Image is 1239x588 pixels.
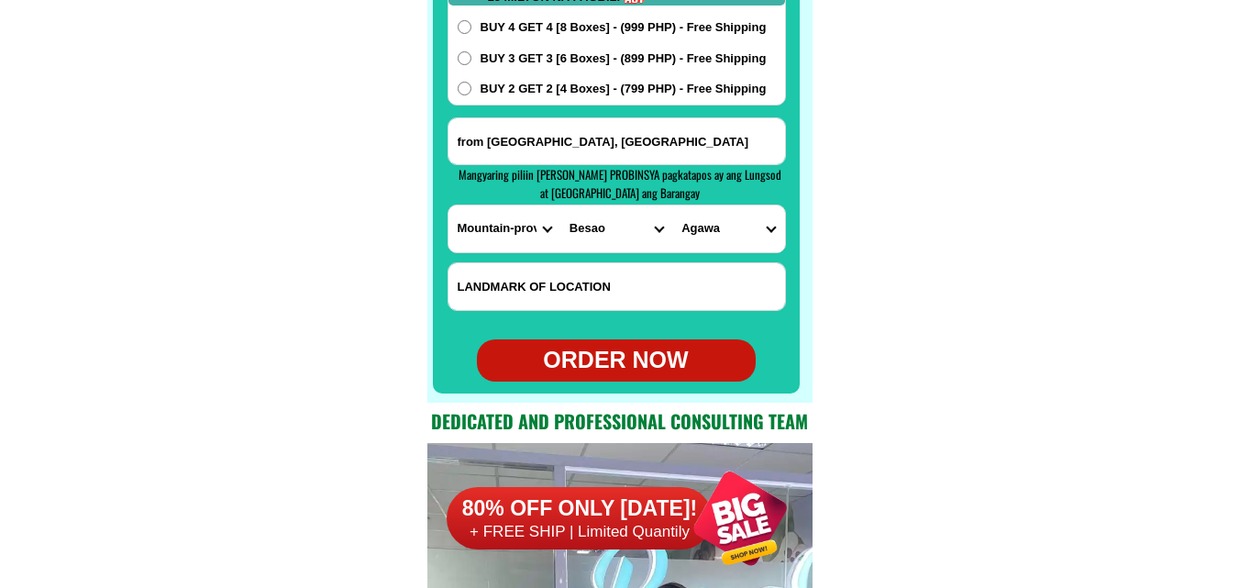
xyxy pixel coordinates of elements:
input: BUY 3 GET 3 [6 Boxes] - (899 PHP) - Free Shipping [458,51,471,65]
h6: 80% OFF ONLY [DATE]! [445,494,714,522]
h6: + FREE SHIP | Limited Quantily [445,522,714,542]
input: BUY 2 GET 2 [4 Boxes] - (799 PHP) - Free Shipping [458,82,471,95]
input: BUY 4 GET 4 [8 Boxes] - (999 PHP) - Free Shipping [458,20,471,34]
h2: Dedicated and professional consulting team [427,407,813,435]
span: BUY 4 GET 4 [8 Boxes] - (999 PHP) - Free Shipping [481,18,767,37]
div: ORDER NOW [477,343,756,378]
span: Mangyaring piliin [PERSON_NAME] PROBINSYA pagkatapos ay ang Lungsod at [GEOGRAPHIC_DATA] ang Bara... [459,165,781,202]
select: Select commune [672,205,784,252]
input: Input address [448,118,785,164]
input: Input LANDMARKOFLOCATION [448,263,785,310]
span: BUY 2 GET 2 [4 Boxes] - (799 PHP) - Free Shipping [481,80,767,98]
select: Select province [448,205,560,252]
span: BUY 3 GET 3 [6 Boxes] - (899 PHP) - Free Shipping [481,50,767,68]
select: Select district [560,205,672,252]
